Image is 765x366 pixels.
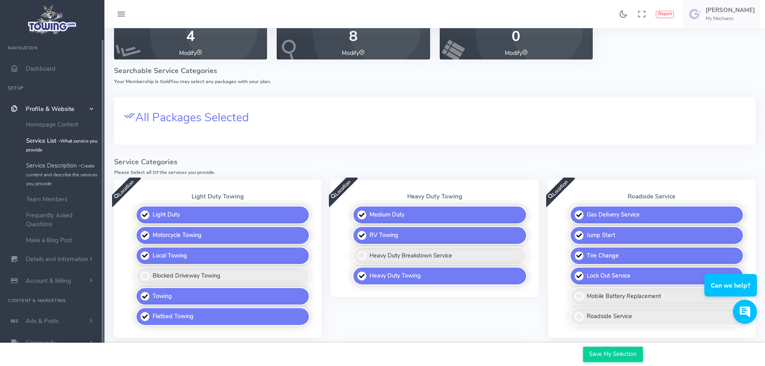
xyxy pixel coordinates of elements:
[26,163,98,187] small: Create content and describe the services you provide
[26,65,55,73] span: Dashboard
[656,11,674,18] button: Report
[706,16,755,21] h6: My Mechanic
[20,157,104,191] a: Service Description -Create content and describe the services you provide
[342,49,365,57] a: Modify
[136,287,310,306] label: Towing
[449,29,583,45] p: 0
[570,307,744,326] label: Roadside Service
[20,191,104,207] a: Team Members
[20,133,104,157] a: Service List -What service you provide
[570,267,744,285] label: Lock Out Service
[26,339,57,347] span: Community
[26,277,71,285] span: Account & Billing
[570,206,744,224] label: Gas Delivery Service
[706,7,755,13] h5: [PERSON_NAME]
[114,170,755,175] h6: Please Select all Of the services you provide.
[26,317,59,325] span: Ads & Posts
[26,256,88,264] span: Details and Information
[25,2,80,37] img: logo
[505,49,528,57] a: Modify
[353,226,526,245] label: RV Towing
[106,172,141,207] span: Location
[136,247,310,265] label: Local Towing
[170,78,271,85] span: You may select any packages with your plan.
[136,226,310,245] label: Motorcycle Towing
[286,29,420,45] p: 8
[136,206,310,224] label: Light Duty
[323,172,358,207] span: Location
[341,193,528,200] p: Heavy Duty Towing
[124,29,257,45] p: 4
[26,105,74,113] span: Profile & Website
[114,79,755,84] h6: Your Membership Is Gold
[136,307,310,326] label: Flatbed Towing
[583,347,643,362] input: Save My Selection
[124,107,746,126] a: All Packages Selected
[353,247,526,265] label: Heavy Duty Breakdown Service
[135,110,249,125] span: All Packages Selected
[20,117,104,133] a: Homepage Content
[179,49,202,57] a: Modify
[114,158,755,166] h4: Service Categories
[20,207,104,232] a: Frequently Asked Questions
[124,193,312,200] p: Light Duty Towing
[114,67,755,75] h4: Searchable Service Categories
[353,206,526,224] label: Medium Duty
[570,226,744,245] label: Jump Start
[20,232,104,248] a: Make a Blog Post
[570,247,744,265] label: Tire Change
[353,267,526,285] label: Heavy Duty Towing
[570,287,744,306] label: Mobile Battery Replacement
[698,252,765,332] iframe: Conversations
[558,193,746,200] p: Roadside Service
[26,138,98,153] small: What service you provide
[541,172,575,207] span: Location
[689,8,702,20] img: user-image
[136,267,310,285] label: Blocked Driveway Towing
